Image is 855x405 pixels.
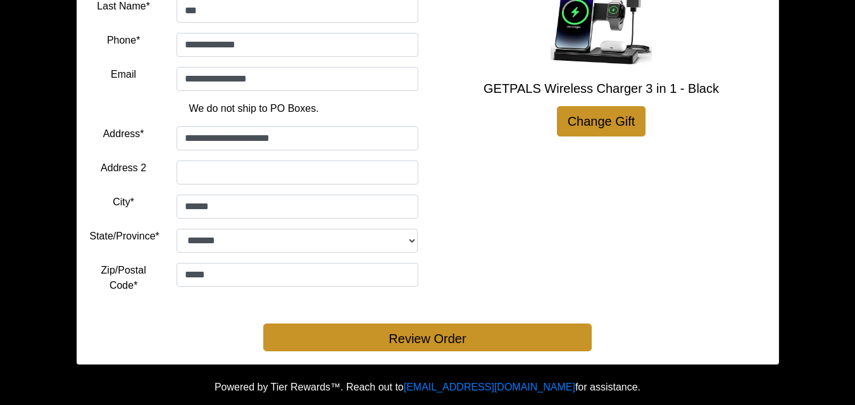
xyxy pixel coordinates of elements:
[101,160,146,176] label: Address 2
[557,106,646,136] a: Change Gift
[404,382,575,392] a: [EMAIL_ADDRESS][DOMAIN_NAME]
[90,229,159,244] label: State/Province*
[99,101,409,116] p: We do not ship to PO Boxes.
[103,126,144,142] label: Address*
[263,323,592,351] button: Review Order
[215,382,640,392] span: Powered by Tier Rewards™. Reach out to for assistance.
[90,263,158,293] label: Zip/Postal Code*
[107,33,140,48] label: Phone*
[437,81,766,96] h5: GETPALS Wireless Charger 3 in 1 - Black
[111,67,136,82] label: Email
[113,195,134,210] label: City*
